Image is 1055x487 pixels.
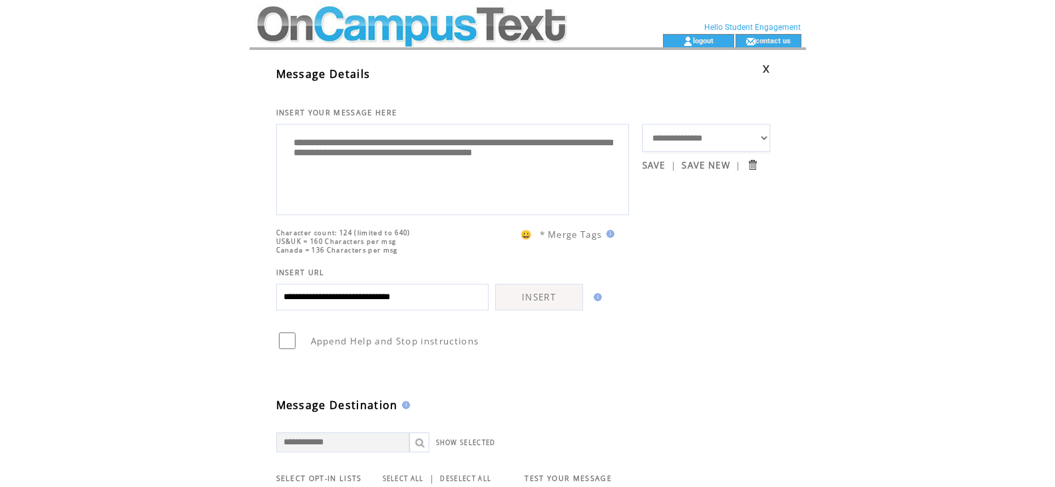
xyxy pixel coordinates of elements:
span: Message Details [276,67,371,81]
span: Message Destination [276,398,398,412]
a: contact us [755,36,791,45]
a: SAVE NEW [682,159,730,171]
img: contact_us_icon.gif [745,36,755,47]
a: DESELECT ALL [440,474,491,483]
a: INSERT [495,284,583,310]
a: SELECT ALL [383,474,424,483]
span: INSERT URL [276,268,325,277]
img: account_icon.gif [683,36,693,47]
span: Canada = 136 Characters per msg [276,246,398,254]
img: help.gif [590,293,602,301]
span: US&UK = 160 Characters per msg [276,237,397,246]
span: | [429,472,435,484]
a: logout [693,36,714,45]
span: 😀 [521,229,532,241]
span: Append Help and Stop instructions [311,335,479,347]
span: | [736,159,741,171]
a: SAVE [642,159,666,171]
img: help.gif [398,401,410,409]
input: Submit [746,159,759,171]
span: * Merge Tags [540,229,602,241]
img: help.gif [602,230,614,238]
span: TEST YOUR MESSAGE [525,474,612,483]
a: SHOW SELECTED [436,438,496,447]
span: SELECT OPT-IN LISTS [276,474,362,483]
span: Hello Student Engagement [704,23,801,32]
span: Character count: 124 (limited to 640) [276,229,411,237]
span: INSERT YOUR MESSAGE HERE [276,108,397,117]
span: | [671,159,676,171]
